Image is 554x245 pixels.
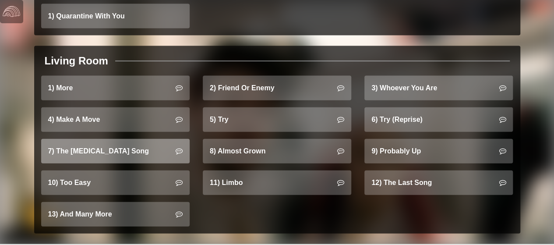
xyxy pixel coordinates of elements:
a: 6) Try (Reprise) [364,107,513,132]
a: 11) Limbo [203,170,351,195]
a: 1) Quarantine With You [41,4,190,28]
a: 5) Try [203,107,351,132]
a: 1) More [41,76,190,100]
a: 8) Almost Grown [203,139,351,163]
a: 9) Probably Up [364,139,513,163]
a: 3) Whoever You Are [364,76,513,100]
a: 12) The Last Song [364,170,513,195]
a: 7) The [MEDICAL_DATA] Song [41,139,190,163]
a: 4) Make A Move [41,107,190,132]
a: 10) Too Easy [41,170,190,195]
a: 13) And Many More [41,202,190,227]
img: logo-white-4c48a5e4bebecaebe01ca5a9d34031cfd3d4ef9ae749242e8c4bf12ef99f53e8.png [3,3,20,20]
div: Living Room [45,53,108,69]
a: 2) Friend Or Enemy [203,76,351,100]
